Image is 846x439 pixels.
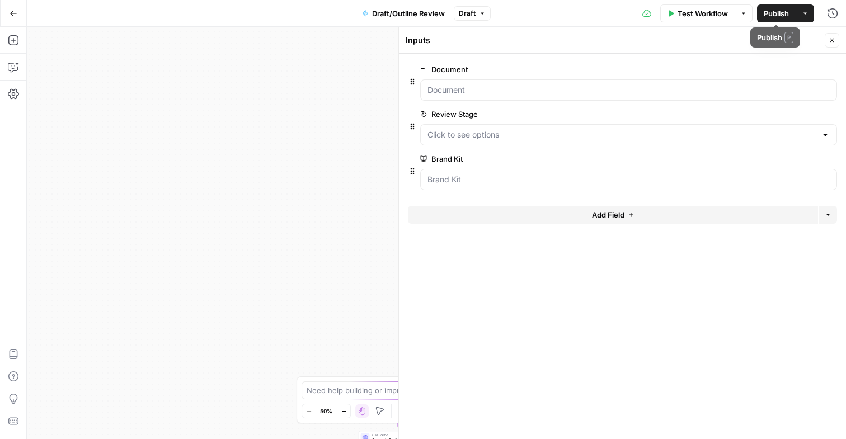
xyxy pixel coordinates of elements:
[592,209,624,220] span: Add Field
[355,4,452,22] button: Draft/Outline Review
[427,84,830,96] input: Document
[420,108,774,120] label: Review Stage
[372,8,445,19] span: Draft/Outline Review
[764,8,789,19] span: Publish
[420,64,774,75] label: Document
[420,153,774,164] label: Brand Kit
[372,433,431,437] span: LLM · GPT-5
[320,407,332,416] span: 50%
[660,4,735,22] button: Test Workflow
[678,8,728,19] span: Test Workflow
[408,206,818,224] button: Add Field
[454,6,491,21] button: Draft
[459,8,476,18] span: Draft
[406,35,821,46] div: Inputs
[427,129,816,140] input: Click to see options
[427,174,830,185] input: Brand Kit
[757,4,796,22] button: Publish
